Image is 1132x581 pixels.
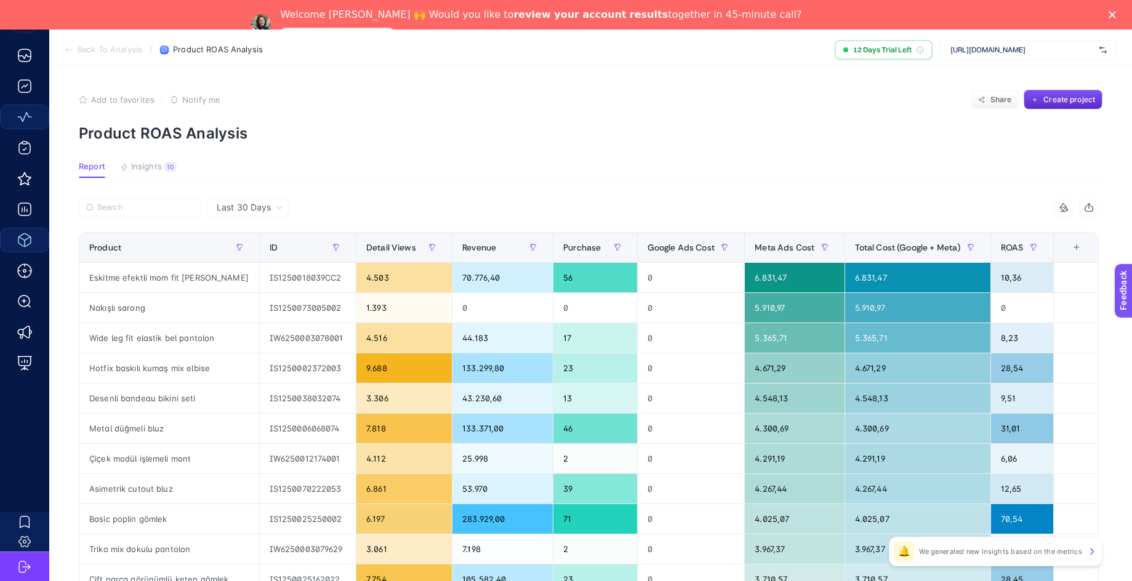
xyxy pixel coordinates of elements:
[845,444,990,473] div: 4.291,19
[553,293,637,323] div: 0
[79,383,259,413] div: Desenli bandeau bikini seti
[991,383,1053,413] div: 9,51
[260,444,356,473] div: IW6250012174001
[356,353,452,383] div: 9.688
[638,353,745,383] div: 0
[182,95,220,105] span: Notify me
[513,9,626,20] b: review your account
[855,242,961,252] span: Total Cost (Google + Meta)
[79,124,1102,142] p: Product ROAS Analysis
[260,414,356,443] div: IS1250006068074
[270,242,278,252] span: ID
[281,28,395,42] a: Speak with an Expert
[919,547,1082,556] p: We generated new insights based on the metrics
[150,44,153,54] span: /
[971,90,1019,110] button: Share
[1043,95,1095,105] span: Create project
[452,504,553,534] div: 283.929,00
[638,263,745,292] div: 0
[563,242,601,252] span: Purchase
[894,542,914,561] div: 🔔
[745,353,844,383] div: 4.671,29
[356,534,452,564] div: 3.061
[638,474,745,503] div: 0
[638,504,745,534] div: 0
[91,95,155,105] span: Add to favorites
[452,383,553,413] div: 43.230,60
[553,263,637,292] div: 56
[164,162,177,172] div: 10
[260,534,356,564] div: IW6250003079629
[638,323,745,353] div: 0
[79,444,259,473] div: Çiçek modül işlemeli mont
[79,504,259,534] div: Basic poplin gömlek
[89,242,121,252] span: Product
[755,242,814,252] span: Meta Ads Cost
[745,474,844,503] div: 4.267,44
[452,263,553,292] div: 70.776,40
[991,263,1053,292] div: 10,36
[260,383,356,413] div: IS1250038032074
[7,4,47,14] span: Feedback
[452,293,553,323] div: 0
[1065,242,1088,252] div: +
[553,323,637,353] div: 17
[452,353,553,383] div: 133.299,80
[745,383,844,413] div: 4.548,13
[78,45,142,55] span: Back To Analysis
[366,242,416,252] span: Detail Views
[553,353,637,383] div: 23
[452,323,553,353] div: 44.183
[630,9,668,20] b: results
[845,474,990,503] div: 4.267,44
[79,534,259,564] div: Triko mix dokulu pantolon
[991,474,1053,503] div: 12,65
[638,293,745,323] div: 0
[845,323,990,353] div: 5.365,71
[260,293,356,323] div: IS1250073005002
[452,444,553,473] div: 25.998
[745,534,844,564] div: 3.967,37
[79,293,259,323] div: Nakışlı sarong
[79,95,155,105] button: Add to favorites
[79,414,259,443] div: Metal düğmeli bluz
[1024,90,1102,110] button: Create project
[79,474,259,503] div: Asimetrik cutout bluz
[281,9,802,21] div: Welcome [PERSON_NAME] 🙌 Would you like to together in 45-minute call?
[260,504,356,534] div: IS1250025250002
[845,534,990,564] div: 3.967,37
[79,263,259,292] div: Eskitme efektli mom fit [PERSON_NAME]
[79,162,105,172] span: Report
[260,353,356,383] div: IS1250002372003
[553,474,637,503] div: 39
[745,263,844,292] div: 6.831,47
[553,504,637,534] div: 71
[990,95,1012,105] span: Share
[853,45,912,55] span: 12 Days Trial Left
[1109,11,1121,18] div: Close
[745,504,844,534] div: 4.025,07
[845,263,990,292] div: 6.831,47
[745,323,844,353] div: 5.365,71
[1099,44,1107,56] img: svg%3e
[553,383,637,413] div: 13
[356,504,452,534] div: 6.197
[745,414,844,443] div: 4.300,69
[462,242,496,252] span: Revenue
[79,323,259,353] div: Wide leg fit elastik bel pantolon
[356,323,452,353] div: 4.516
[251,14,271,34] img: Profile image for Neslihan
[356,474,452,503] div: 6.861
[553,534,637,564] div: 2
[452,534,553,564] div: 7.198
[356,414,452,443] div: 7.818
[79,353,259,383] div: Hotfix baskılı kumaş mix elbise
[991,323,1053,353] div: 8,23
[638,383,745,413] div: 0
[648,242,715,252] span: Google Ads Cost
[452,474,553,503] div: 53.970
[845,504,990,534] div: 4.025,07
[991,293,1053,323] div: 0
[638,534,745,564] div: 0
[260,263,356,292] div: IS1250018039CC2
